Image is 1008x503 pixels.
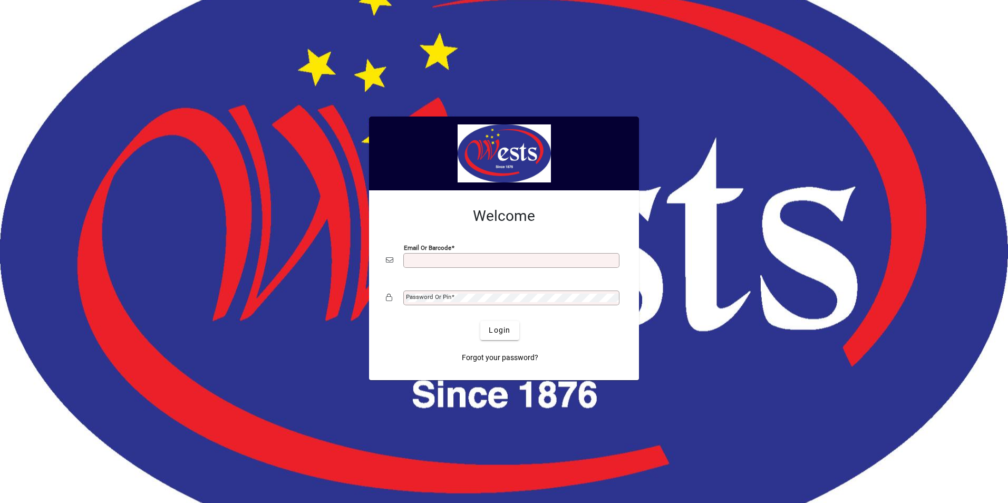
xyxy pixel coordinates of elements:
span: Login [489,325,510,336]
button: Login [480,321,519,340]
a: Forgot your password? [458,349,542,367]
mat-label: Email or Barcode [404,244,451,251]
h2: Welcome [386,207,622,225]
span: Forgot your password? [462,352,538,363]
mat-label: Password or Pin [406,293,451,301]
